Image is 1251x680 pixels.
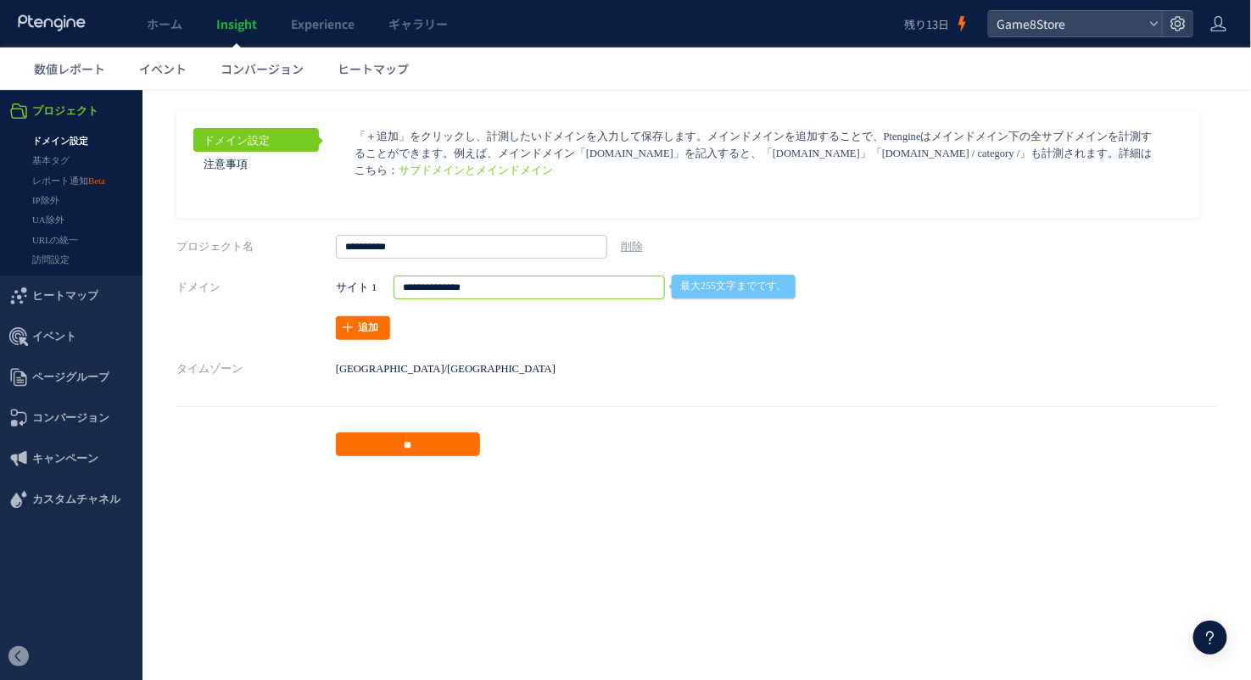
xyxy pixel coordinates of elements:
label: タイムゾーン [176,267,336,291]
a: 削除 [621,151,643,163]
a: ドメイン設定 [193,38,319,62]
a: 追加 [336,226,390,250]
span: イベント [32,226,76,267]
span: Game8Store [991,11,1142,36]
span: プロジェクト [32,1,98,42]
span: イベント [139,60,187,77]
span: 数値レポート [34,60,105,77]
span: キャンペーン [32,348,98,389]
span: 残り13日 [904,16,949,32]
span: コンバージョン [32,308,109,348]
strong: サイト 1 [336,186,377,209]
span: Experience [291,15,355,32]
a: 注意事項 [193,62,319,86]
span: ギャラリー [388,15,448,32]
span: Insight [216,15,257,32]
span: ホーム [147,15,182,32]
span: コンバージョン [221,60,304,77]
span: ページグループ [32,267,109,308]
span: 最大255文字までです。 [672,185,795,209]
label: プロジェクト名 [176,145,336,169]
span: ヒートマップ [32,186,98,226]
label: ドメイン [176,186,336,209]
span: [GEOGRAPHIC_DATA]/[GEOGRAPHIC_DATA] [336,273,556,285]
a: サブドメインとメインドメイン [399,75,553,86]
span: カスタムチャネル [32,389,120,430]
span: ヒートマップ [338,60,409,77]
p: 「＋追加」をクリックし、計測したいドメインを入力して保存します。メインドメインを追加することで、Ptengineはメインドメイン下の全サブドメインを計測することができます。例えば、メインドメイン... [355,38,1154,89]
